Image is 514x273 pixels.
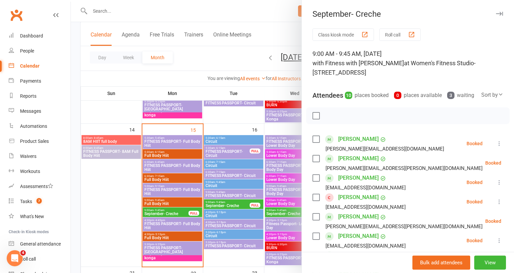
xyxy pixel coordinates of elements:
[338,231,379,242] a: [PERSON_NAME]
[20,241,61,247] div: General attendance
[9,164,71,179] a: Workouts
[312,91,343,100] div: Attendees
[326,164,483,173] div: [PERSON_NAME][EMAIL_ADDRESS][PERSON_NAME][DOMAIN_NAME]
[338,250,379,261] a: [PERSON_NAME]
[326,203,406,211] div: [EMAIL_ADDRESS][DOMAIN_NAME]
[338,134,379,145] a: [PERSON_NAME]
[338,153,379,164] a: [PERSON_NAME]
[345,91,389,100] div: places booked
[9,194,71,209] a: Tasks 7
[486,161,502,165] div: Booked
[20,93,36,99] div: Reports
[467,180,483,185] div: Booked
[9,89,71,104] a: Reports
[8,7,25,23] a: Clubworx
[7,250,23,266] iframe: Intercom live chat
[486,219,502,223] div: Booked
[9,237,71,252] a: General attendance kiosk mode
[9,119,71,134] a: Automations
[312,49,503,77] div: 9:00 AM - 9:45 AM, [DATE]
[302,9,514,19] div: September- Creche
[20,63,39,69] div: Calendar
[9,28,71,43] a: Dashboard
[412,256,470,270] button: Bulk add attendees
[394,91,442,100] div: places available
[9,43,71,59] a: People
[481,91,503,99] div: Sort by
[20,214,44,219] div: What's New
[467,238,483,243] div: Booked
[394,92,401,99] div: 0
[20,78,41,84] div: Payments
[20,33,43,38] div: Dashboard
[20,169,40,174] div: Workouts
[312,28,374,41] button: Class kiosk mode
[338,192,379,203] a: [PERSON_NAME]
[20,184,53,189] div: Assessments
[447,92,455,99] div: 3
[20,154,36,159] div: Waivers
[20,48,34,54] div: People
[467,141,483,146] div: Booked
[20,256,36,262] div: Roll call
[312,60,404,67] span: with Fitness with [PERSON_NAME]
[467,199,483,204] div: Booked
[9,104,71,119] a: Messages
[20,250,26,256] span: 4
[9,134,71,149] a: Product Sales
[326,183,406,192] div: [EMAIL_ADDRESS][DOMAIN_NAME]
[36,198,42,204] span: 7
[338,173,379,183] a: [PERSON_NAME]
[326,145,444,153] div: [PERSON_NAME][EMAIL_ADDRESS][DOMAIN_NAME]
[9,209,71,224] a: What's New
[9,252,71,267] a: Roll call
[338,211,379,222] a: [PERSON_NAME]
[9,74,71,89] a: Payments
[20,199,32,204] div: Tasks
[20,123,47,129] div: Automations
[9,59,71,74] a: Calendar
[9,179,71,194] a: Assessments
[20,108,41,114] div: Messages
[474,256,506,270] button: View
[9,149,71,164] a: Waivers
[20,139,49,144] div: Product Sales
[326,242,406,250] div: [EMAIL_ADDRESS][DOMAIN_NAME]
[379,28,421,41] button: Roll call
[345,92,352,99] div: 10
[326,222,483,231] div: [PERSON_NAME][EMAIL_ADDRESS][PERSON_NAME][DOMAIN_NAME]
[447,91,474,100] div: waiting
